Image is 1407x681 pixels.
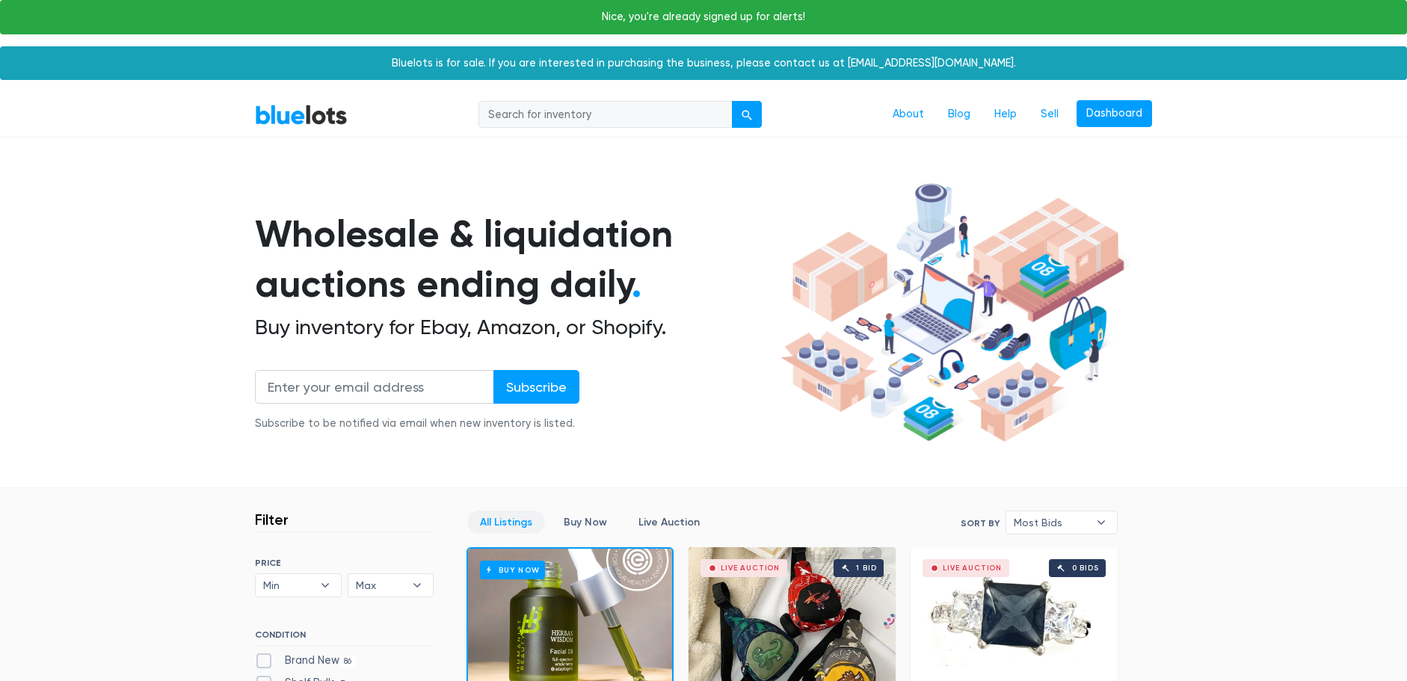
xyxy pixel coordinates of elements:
[467,511,545,534] a: All Listings
[401,574,433,597] b: ▾
[255,370,494,404] input: Enter your email address
[1014,511,1089,534] span: Most Bids
[1086,511,1117,534] b: ▾
[339,656,357,668] span: 86
[310,574,341,597] b: ▾
[255,315,775,340] h2: Buy inventory for Ebay, Amazon, or Shopify.
[480,561,545,579] h6: Buy Now
[1072,564,1099,572] div: 0 bids
[356,574,405,597] span: Max
[551,511,620,534] a: Buy Now
[943,564,1002,572] div: Live Auction
[982,100,1029,129] a: Help
[478,101,733,128] input: Search for inventory
[255,511,289,529] h3: Filter
[255,104,348,126] a: BlueLots
[961,517,1000,530] label: Sort By
[626,511,712,534] a: Live Auction
[775,176,1130,449] img: hero-ee84e7d0318cb26816c560f6b4441b76977f77a177738b4e94f68c95b2b83dbb.png
[255,416,579,432] div: Subscribe to be notified via email when new inventory is listed.
[1029,100,1071,129] a: Sell
[263,574,313,597] span: Min
[255,558,434,568] h6: PRICE
[936,100,982,129] a: Blog
[632,262,641,306] span: .
[721,564,780,572] div: Live Auction
[1077,100,1152,127] a: Dashboard
[255,629,434,646] h6: CONDITION
[255,209,775,309] h1: Wholesale & liquidation auctions ending daily
[255,653,357,669] label: Brand New
[493,370,579,404] input: Subscribe
[856,564,876,572] div: 1 bid
[881,100,936,129] a: About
